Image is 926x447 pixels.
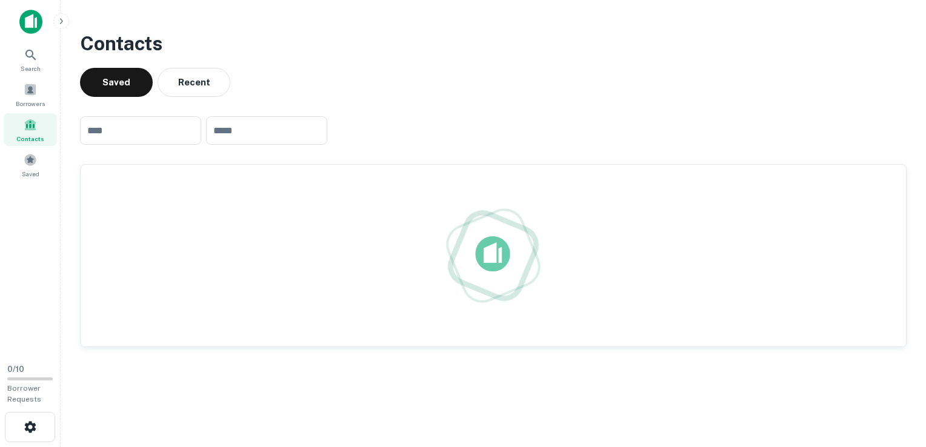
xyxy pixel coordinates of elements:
button: Saved [80,68,153,97]
a: Search [4,43,57,76]
button: Recent [158,68,230,97]
span: Borrowers [16,99,45,108]
span: Borrower Requests [7,384,41,403]
a: Contacts [4,113,57,146]
a: Saved [4,148,57,181]
span: 0 / 10 [7,365,24,374]
span: Contacts [16,134,44,144]
h3: Contacts [80,29,907,58]
span: Saved [22,169,39,179]
img: capitalize-icon.png [19,10,42,34]
span: Search [21,64,41,73]
a: Borrowers [4,78,57,111]
iframe: Chat Widget [865,350,926,408]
